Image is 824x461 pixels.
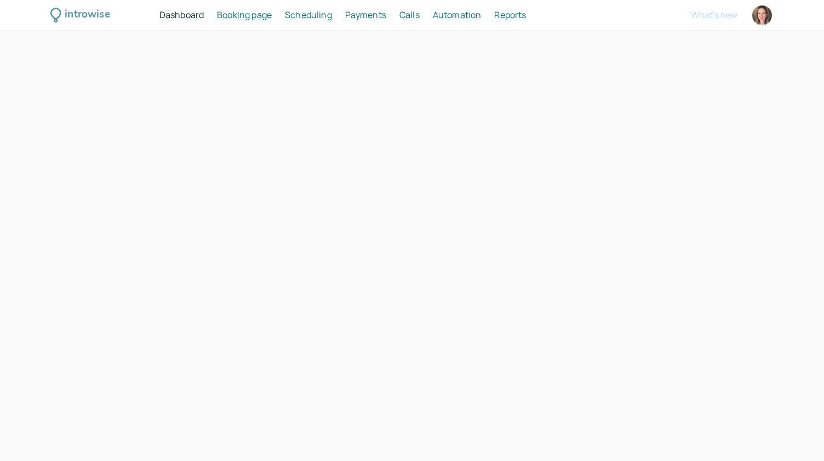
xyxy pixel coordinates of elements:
[691,10,737,20] button: What's new
[217,9,272,21] span: Booking page
[159,8,204,22] a: Dashboard
[494,9,526,21] span: Reports
[217,8,272,22] a: Booking page
[769,408,824,461] iframe: Chat Widget
[345,8,386,22] a: Payments
[751,4,774,27] a: Account
[433,9,482,21] span: Automation
[691,9,737,21] span: What's new
[285,9,332,21] span: Scheduling
[345,9,386,21] span: Payments
[285,8,332,22] a: Scheduling
[399,8,420,22] a: Calls
[50,7,110,24] a: introwise
[494,8,526,22] a: Reports
[65,7,110,24] div: introwise
[399,9,420,21] span: Calls
[433,8,482,22] a: Automation
[159,9,204,21] span: Dashboard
